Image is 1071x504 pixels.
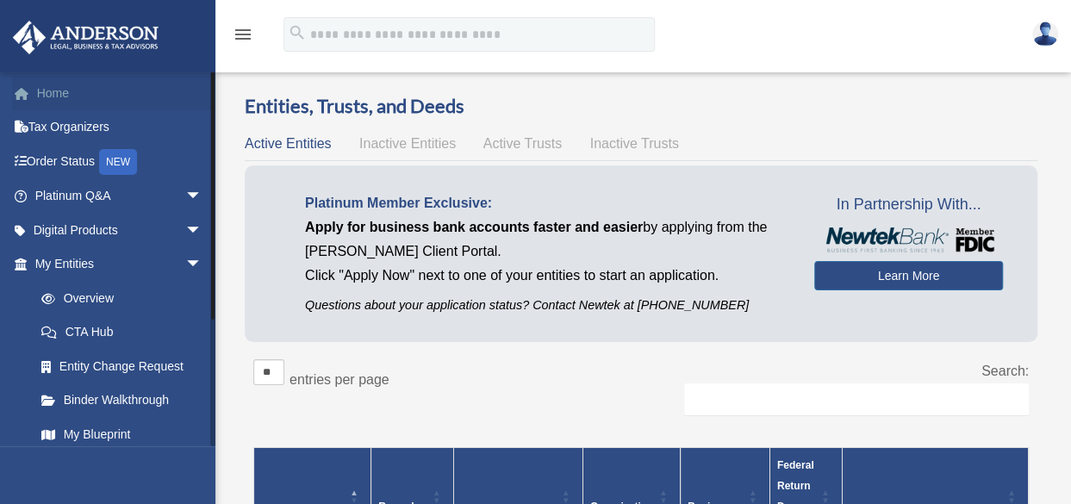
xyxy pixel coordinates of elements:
a: My Blueprint [24,417,220,451]
a: Platinum Q&Aarrow_drop_down [12,179,228,214]
span: Inactive Trusts [590,136,679,151]
a: Binder Walkthrough [24,383,220,418]
a: Home [12,76,228,110]
a: Tax Organizers [12,110,228,145]
a: Digital Productsarrow_drop_down [12,213,228,247]
a: Overview [24,281,211,315]
span: arrow_drop_down [185,213,220,248]
p: Questions about your application status? Contact Newtek at [PHONE_NUMBER] [305,295,788,316]
span: Apply for business bank accounts faster and easier [305,220,643,234]
span: arrow_drop_down [185,179,220,215]
h3: Entities, Trusts, and Deeds [245,93,1037,120]
div: NEW [99,149,137,175]
img: NewtekBankLogoSM.png [823,227,994,252]
a: CTA Hub [24,315,220,350]
p: Platinum Member Exclusive: [305,191,788,215]
a: menu [233,30,253,45]
span: Inactive Entities [359,136,456,151]
img: User Pic [1032,22,1058,47]
span: In Partnership With... [814,191,1003,219]
span: Active Trusts [483,136,563,151]
a: Entity Change Request [24,349,220,383]
a: Order StatusNEW [12,144,228,179]
i: search [288,23,307,42]
img: Anderson Advisors Platinum Portal [8,21,164,54]
p: Click "Apply Now" next to one of your entities to start an application. [305,264,788,288]
a: Learn More [814,261,1003,290]
label: Search: [981,364,1029,378]
span: Active Entities [245,136,331,151]
i: menu [233,24,253,45]
p: by applying from the [PERSON_NAME] Client Portal. [305,215,788,264]
span: arrow_drop_down [185,247,220,283]
a: My Entitiesarrow_drop_down [12,247,220,282]
label: entries per page [290,372,389,387]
